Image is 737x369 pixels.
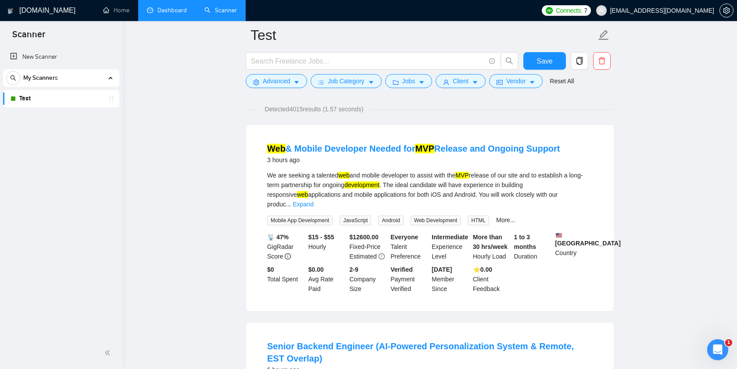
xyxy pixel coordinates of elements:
span: Save [537,56,552,67]
span: info-circle [489,58,495,64]
b: $15 - $55 [308,234,334,241]
mark: MVP [415,144,434,153]
span: caret-down [419,79,425,85]
span: caret-down [472,79,478,85]
b: $ 12600.00 [350,234,379,241]
span: info-circle [285,253,291,259]
span: double-left [104,348,113,357]
a: searchScanner [204,7,237,14]
span: user [598,7,605,14]
span: setting [720,7,733,14]
span: Android [378,216,403,225]
img: upwork-logo.png [546,7,553,14]
mark: MVP [455,172,469,179]
span: idcard [497,79,503,85]
div: We are seeking a talented and mobile developer to assist with the release of our site and to esta... [267,170,593,209]
b: Intermediate [432,234,468,241]
a: Test [19,90,103,107]
span: copy [571,57,588,65]
a: Senior Backend Engineer (AI-Powered Personalization System & Remote, EST Overlap) [267,341,574,363]
div: Talent Preference [389,232,430,261]
div: Fixed-Price [348,232,389,261]
div: Payment Verified [389,265,430,294]
b: Verified [390,266,413,273]
span: Web Development [411,216,461,225]
a: setting [719,7,733,14]
b: ⭐️ 0.00 [473,266,492,273]
span: Jobs [402,76,415,86]
div: 3 hours ago [267,155,560,165]
button: copy [571,52,588,70]
button: delete [593,52,611,70]
button: folderJobscaret-down [385,74,433,88]
b: Everyone [390,234,418,241]
b: [GEOGRAPHIC_DATA] [555,232,621,247]
span: caret-down [529,79,535,85]
button: userClientcaret-down [436,74,486,88]
button: settingAdvancedcaret-down [246,74,307,88]
span: Client [453,76,469,86]
span: Detected 4015 results (1.57 seconds) [258,104,369,114]
div: Country [553,232,594,261]
b: 2-9 [350,266,358,273]
b: [DATE] [432,266,452,273]
div: Avg Rate Paid [307,265,348,294]
div: Total Spent [265,265,307,294]
span: edit [598,29,609,41]
li: New Scanner [3,48,119,66]
a: Web& Mobile Developer Needed forMVPRelease and Ongoing Support [267,144,560,153]
mark: web [297,191,308,198]
b: $ 0 [267,266,274,273]
iframe: Intercom live chat [707,339,728,360]
b: $0.00 [308,266,324,273]
span: search [501,57,518,65]
span: user [443,79,449,85]
span: holder [108,95,115,102]
span: Vendor [506,76,526,86]
div: Duration [512,232,554,261]
button: idcardVendorcaret-down [489,74,543,88]
mark: development [344,181,379,188]
a: Reset All [550,76,574,86]
a: Expand [293,201,313,208]
mark: web [338,172,350,179]
span: Mobile App Development [267,216,333,225]
span: 1 [725,339,732,346]
span: Scanner [5,28,52,46]
span: caret-down [293,79,300,85]
a: dashboardDashboard [147,7,187,14]
button: search [6,71,20,85]
span: HTML [468,216,489,225]
img: 🇺🇸 [556,232,562,238]
div: Company Size [348,265,389,294]
button: setting [719,4,733,18]
span: delete [594,57,610,65]
span: Connects: [556,6,582,15]
span: ... [286,201,291,208]
button: search [501,52,518,70]
span: Job Category [328,76,364,86]
a: New Scanner [10,48,112,66]
span: 7 [584,6,587,15]
span: search [7,75,20,81]
mark: Web [267,144,286,153]
div: Hourly [307,232,348,261]
span: bars [318,79,324,85]
div: GigRadar Score [265,232,307,261]
div: Member Since [430,265,471,294]
span: Advanced [263,76,290,86]
input: Scanner name... [250,24,596,46]
b: More than 30 hrs/week [473,234,508,250]
li: My Scanners [3,69,119,107]
span: Estimated [350,253,377,260]
div: Experience Level [430,232,471,261]
button: Save [523,52,566,70]
b: 1 to 3 months [514,234,537,250]
a: homeHome [103,7,129,14]
span: setting [253,79,259,85]
span: folder [393,79,399,85]
b: 📡 47% [267,234,289,241]
div: Client Feedback [471,265,512,294]
span: JavaScript [340,216,371,225]
div: Hourly Load [471,232,512,261]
